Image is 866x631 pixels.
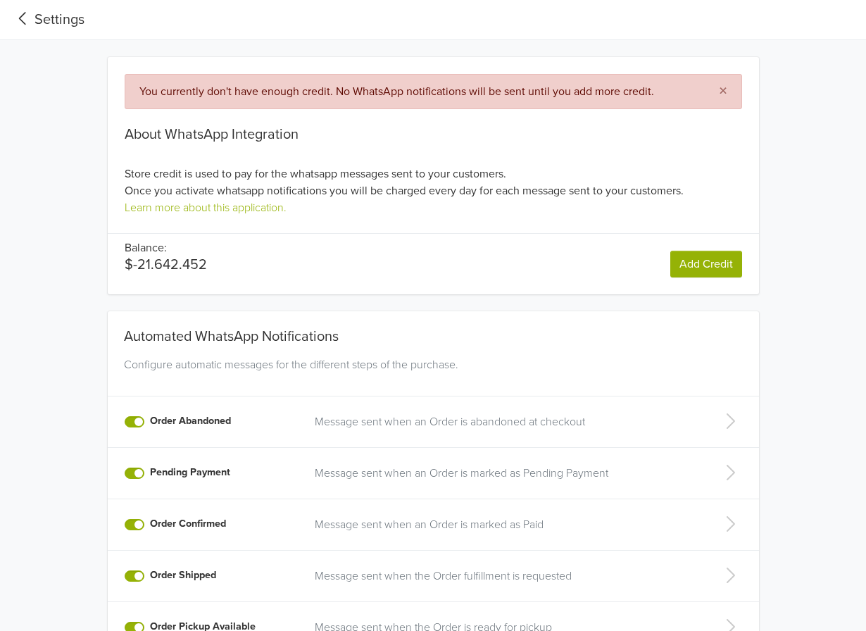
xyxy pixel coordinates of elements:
[315,413,693,430] a: Message sent when an Order is abandoned at checkout
[705,75,741,108] button: Close
[150,465,230,480] label: Pending Payment
[118,356,748,390] div: Configure automatic messages for the different steps of the purchase.
[125,239,207,256] p: Balance:
[315,568,693,585] a: Message sent when the Order fulfillment is requested
[150,516,226,532] label: Order Confirmed
[315,516,693,533] a: Message sent when an Order is marked as Paid
[150,568,216,583] label: Order Shipped
[315,465,693,482] a: Message sent when an Order is marked as Pending Payment
[125,126,742,143] div: About WhatsApp Integration
[670,251,742,277] a: Add Credit
[125,74,742,109] div: You currently don't have enough credit. No WhatsApp notifications will be sent until you add more...
[125,256,207,273] p: $-21.642.452
[150,413,231,429] label: Order Abandoned
[108,126,759,216] div: Store credit is used to pay for the whatsapp messages sent to your customers. Once you activate w...
[125,201,287,215] a: Learn more about this application.
[11,9,84,30] a: Settings
[719,81,727,101] span: ×
[118,311,748,351] div: Automated WhatsApp Notifications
